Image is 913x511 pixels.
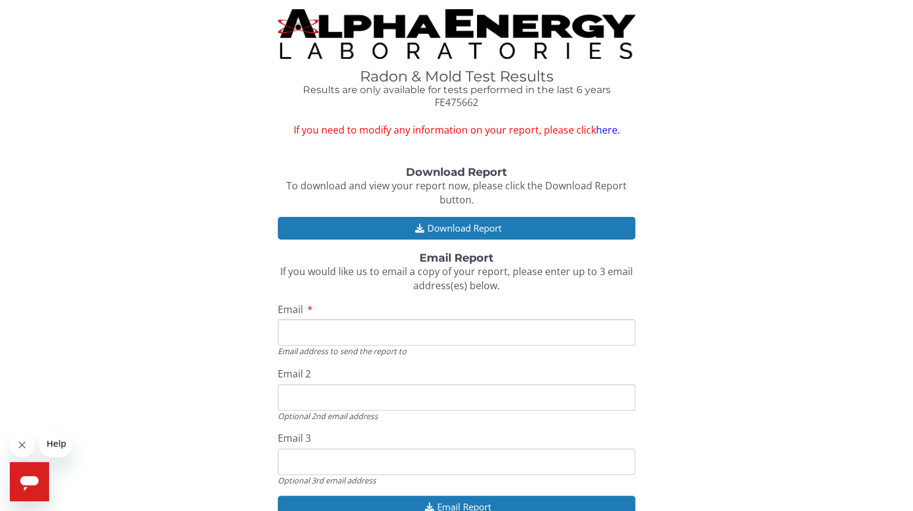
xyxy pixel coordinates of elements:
span: If you would like us to email a copy of your report, please enter up to 3 email address(es) below. [280,265,633,292]
span: If you need to modify any information on your report, please click [278,123,636,137]
div: Optional 3rd email address [278,475,636,486]
iframe: Close message [10,433,34,457]
button: Download Report [278,217,636,240]
h1: Radon & Mold Test Results [278,69,636,85]
span: FE475662 [435,96,478,109]
strong: Email Report [419,251,494,265]
strong: Download Report [406,165,507,179]
span: Email 2 [278,367,311,380]
a: here. [595,123,619,137]
span: Email 3 [278,431,311,445]
img: TightCrop.jpg [278,9,636,59]
iframe: Message from company [39,430,72,457]
span: Email [278,303,303,316]
span: To download and view your report now, please click the Download Report button. [286,179,627,206]
h4: Results are only available for tests performed in the last 6 years [278,85,636,96]
div: Optional 2nd email address [278,411,636,422]
iframe: Button to launch messaging window [10,462,49,501]
div: Email address to send the report to [278,346,636,357]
